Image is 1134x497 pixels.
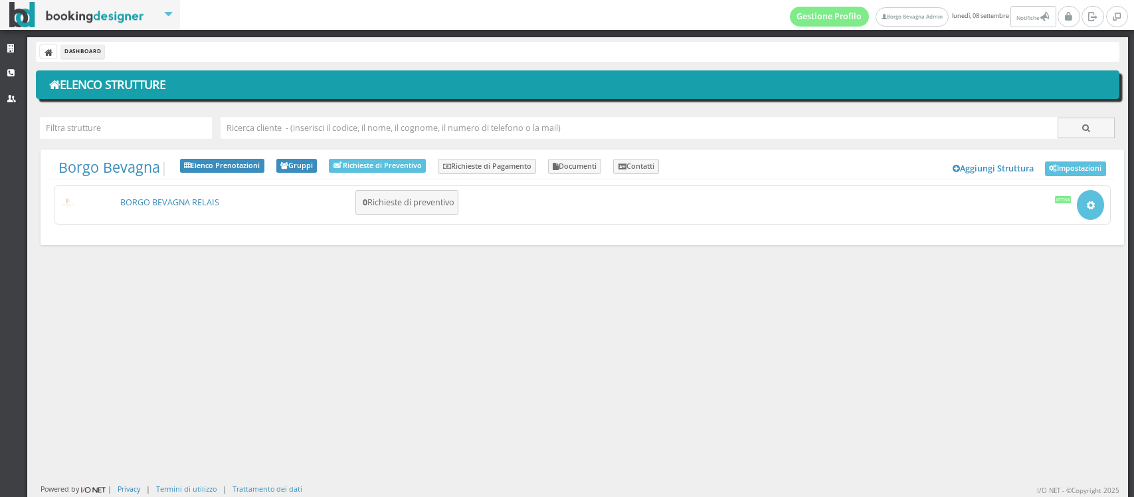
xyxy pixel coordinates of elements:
img: BookingDesigner.com [9,2,144,28]
h1: Elenco Strutture [45,74,1111,96]
a: Contatti [613,159,659,175]
a: Richieste di Preventivo [329,159,426,173]
a: Elenco Prenotazioni [180,159,264,173]
li: Dashboard [61,45,104,59]
a: Gruppi [276,159,318,173]
span: | [58,159,168,176]
input: Ricerca cliente - (inserisci il codice, il nome, il cognome, il numero di telefono o la mail) [221,117,1058,139]
a: BORGO BEVAGNA RELAIS [120,197,219,208]
button: 0Richieste di preventivo [355,190,458,215]
input: Filtra strutture [40,117,212,139]
img: 51bacd86f2fc11ed906d06074585c59a_max100.png [60,199,76,207]
div: Powered by | [41,484,112,495]
a: Aggiungi Struttura [946,159,1042,179]
a: Termini di utilizzo [156,484,217,494]
a: Borgo Bevagna Admin [876,7,949,27]
a: Impostazioni [1045,161,1106,176]
div: | [146,484,150,494]
img: ionet_small_logo.png [79,484,108,495]
h5: Richieste di preventivo [359,197,454,207]
a: Borgo Bevagna [58,157,160,177]
a: Documenti [548,159,602,175]
a: Gestione Profilo [790,7,870,27]
a: Richieste di Pagamento [438,159,536,175]
div: | [223,484,227,494]
span: lunedì, 08 settembre [790,6,1058,27]
a: Trattamento dei dati [233,484,302,494]
a: Privacy [118,484,140,494]
b: 0 [363,197,367,208]
button: Notifiche [1010,6,1056,27]
div: Attiva [1055,196,1072,203]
